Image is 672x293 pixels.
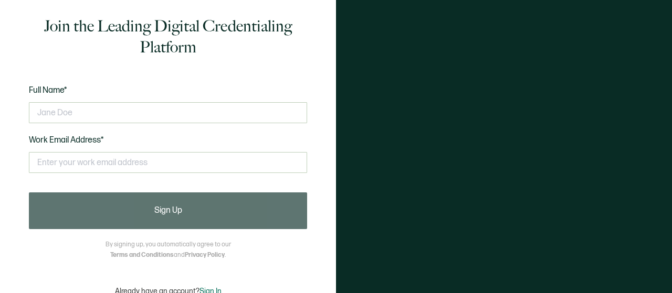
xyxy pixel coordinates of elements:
[29,102,307,123] input: Jane Doe
[29,192,307,229] button: Sign Up
[29,16,307,58] h1: Join the Leading Digital Credentialing Platform
[110,251,174,259] a: Terms and Conditions
[106,240,231,261] p: By signing up, you automatically agree to our and .
[29,85,67,95] span: Full Name*
[29,152,307,173] input: Enter your work email address
[29,135,104,145] span: Work Email Address*
[185,251,225,259] a: Privacy Policy
[154,207,182,215] span: Sign Up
